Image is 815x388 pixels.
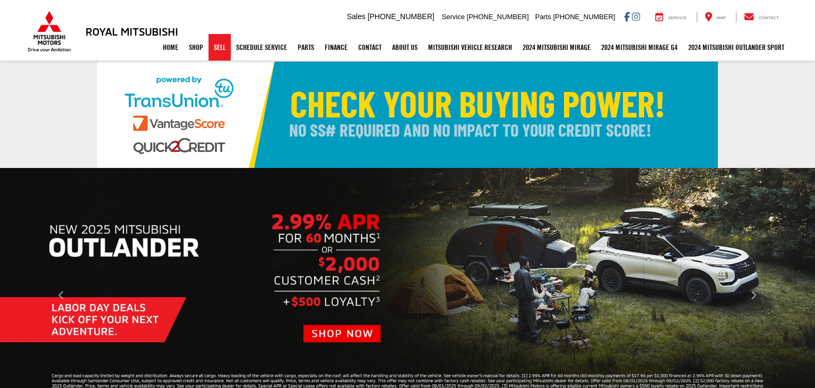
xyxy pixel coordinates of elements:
[647,12,695,22] a: Service
[717,15,726,20] span: Map
[184,34,209,61] a: Shop
[97,62,718,168] img: Check Your Buying Power
[759,15,779,20] span: Contact
[158,34,184,61] a: Home
[624,12,630,21] a: Facebook: Click to visit our Facebook page
[319,34,353,61] a: Finance
[353,34,387,61] a: Contact
[231,34,292,61] a: Schedule Service: Opens in a new tab
[209,34,231,61] a: Sell
[535,13,551,21] span: Parts
[368,12,435,21] span: [PHONE_NUMBER]
[553,13,615,21] span: [PHONE_NUMBER]
[697,12,734,22] a: Map
[85,26,178,37] h3: Royal Mitsubishi
[423,34,517,61] a: Mitsubishi Vehicle Research
[683,34,790,61] a: 2024 Mitsubishi Outlander SPORT
[292,34,319,61] a: Parts: Opens in a new tab
[596,34,683,61] a: 2024 Mitsubishi Mirage G4
[632,12,640,21] a: Instagram: Click to visit our Instagram page
[517,34,596,61] a: 2024 Mitsubishi Mirage
[467,13,529,21] span: [PHONE_NUMBER]
[347,12,366,21] span: Sales
[736,12,787,22] a: Contact
[25,11,73,52] img: Mitsubishi
[387,34,423,61] a: About Us
[442,13,465,21] span: Service
[668,15,687,20] span: Service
